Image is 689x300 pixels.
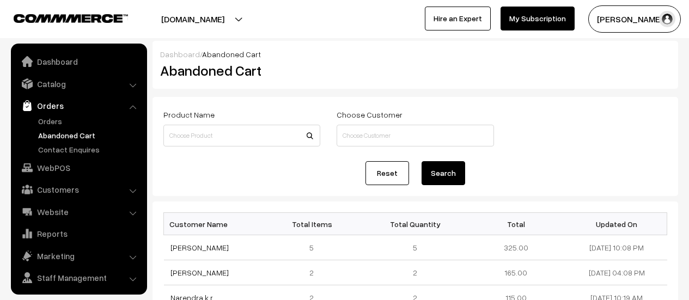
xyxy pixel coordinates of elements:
[264,260,365,285] td: 2
[35,115,143,127] a: Orders
[123,5,263,33] button: [DOMAIN_NAME]
[566,213,667,235] th: Updated On
[160,50,200,59] a: Dashboard
[466,235,566,260] td: 325.00
[14,14,128,22] img: COMMMERCE
[14,246,143,266] a: Marketing
[365,235,466,260] td: 5
[14,180,143,199] a: Customers
[202,50,261,59] span: Abandoned Cart
[337,125,493,146] input: Choose Customer
[14,202,143,222] a: Website
[14,224,143,243] a: Reports
[337,109,403,120] label: Choose Customer
[14,268,143,287] a: Staff Management
[566,260,667,285] td: [DATE] 04:08 PM
[163,109,215,120] label: Product Name
[365,213,466,235] th: Total Quantity
[14,158,143,177] a: WebPOS
[588,5,681,33] button: [PERSON_NAME]
[163,125,320,146] input: Choose Product
[14,11,109,24] a: COMMMERCE
[35,130,143,141] a: Abandoned Cart
[466,260,566,285] td: 165.00
[164,213,265,235] th: Customer Name
[14,52,143,71] a: Dashboard
[14,96,143,115] a: Orders
[170,243,229,252] a: [PERSON_NAME]
[160,62,319,79] h2: Abandoned Cart
[466,213,566,235] th: Total
[170,268,229,277] a: [PERSON_NAME]
[365,161,409,185] a: Reset
[264,235,365,260] td: 5
[422,161,465,185] button: Search
[659,11,675,27] img: user
[425,7,491,30] a: Hire an Expert
[160,48,670,60] div: /
[14,74,143,94] a: Catalog
[365,260,466,285] td: 2
[501,7,575,30] a: My Subscription
[566,235,667,260] td: [DATE] 10:08 PM
[264,213,365,235] th: Total Items
[35,144,143,155] a: Contact Enquires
